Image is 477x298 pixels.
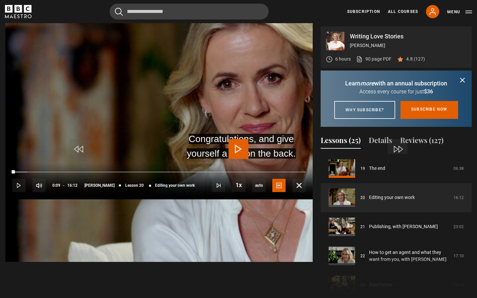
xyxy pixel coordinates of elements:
button: Play [12,179,26,192]
button: Fullscreen [292,179,306,192]
p: [PERSON_NAME] [350,42,466,49]
span: Editing your own work [155,183,195,187]
a: All Courses [388,9,418,15]
a: Editing your own work [369,194,415,201]
a: Why subscribe? [334,101,395,119]
span: Lesson 20 [125,183,144,187]
span: 16:12 [67,179,78,191]
span: - [63,183,65,188]
div: Progress Bar [12,172,306,173]
button: Mute [32,179,46,192]
a: 90 page PDF [356,56,392,63]
a: Subscribe now [400,101,458,119]
button: Next Lesson [212,179,225,192]
input: Search [110,4,269,20]
button: Captions [272,179,286,192]
button: Submit the search query [115,8,123,16]
p: 4.8 (127) [406,56,425,63]
a: Publishing, with [PERSON_NAME] [369,223,438,230]
a: Subscription [347,9,380,15]
button: Lessons (25) [321,135,361,149]
span: [PERSON_NAME] [84,183,115,187]
a: The end [369,165,385,172]
p: Learn with an annual subscription [329,79,464,88]
button: Reviews (127) [400,135,444,149]
span: 0:09 [52,179,60,191]
video-js: Video Player [5,26,313,199]
span: $36 [424,88,433,95]
button: Details [369,135,392,149]
p: Writing Love Stories [350,33,466,39]
i: more [360,80,374,87]
button: Toggle navigation [447,9,472,15]
svg: BBC Maestro [5,5,31,18]
div: Current quality: 1080p [252,179,266,192]
span: auto [252,179,266,192]
p: Access every course for just [329,88,464,96]
a: How to get an agent and what they want from you, with [PERSON_NAME] [369,249,450,263]
button: Playback Rate [232,178,245,192]
p: 6 hours [335,56,351,63]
